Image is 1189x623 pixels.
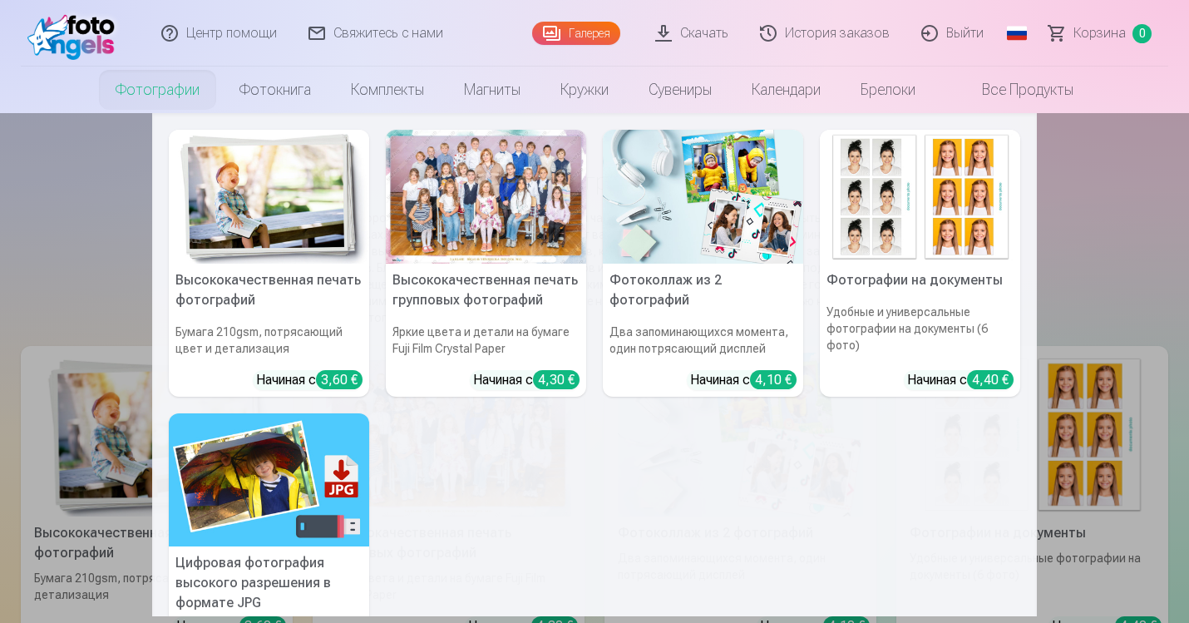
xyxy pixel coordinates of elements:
[750,370,797,389] div: 4,10 €
[169,130,369,264] img: Высококачественная печать фотографий
[907,370,1014,390] div: Начиная с
[603,264,803,317] h5: Фотоколлаж из 2 фотографий
[27,7,123,60] img: /fa1
[169,264,369,317] h5: Высококачественная печать фотографий
[935,67,1093,113] a: Все продукты
[386,130,586,397] a: Высококачественная печать групповых фотографийЯркие цвета и детали на бумаге Fuji Film Crystal Pa...
[841,67,935,113] a: Брелоки
[603,130,803,397] a: Фотоколлаж из 2 фотографийФотоколлаж из 2 фотографийДва запоминающихся момента, один потрясающий ...
[169,546,369,620] h5: Цифровая фотография высокого разрешения в формате JPG
[331,67,444,113] a: Комплекты
[444,67,540,113] a: Магниты
[96,67,220,113] a: Фотографии
[386,317,586,363] h6: Яркие цвета и детали на бумаге Fuji Film Crystal Paper
[629,67,732,113] a: Сувениры
[732,67,841,113] a: Календари
[690,370,797,390] div: Начиная с
[386,264,586,317] h5: Высококачественная печать групповых фотографий
[1073,23,1126,43] span: Корзина
[169,317,369,363] h6: Бумага 210gsm, потрясающий цвет и детализация
[540,67,629,113] a: Кружки
[316,370,363,389] div: 3,60 €
[220,67,331,113] a: Фотокнига
[169,130,369,397] a: Высококачественная печать фотографийВысококачественная печать фотографийБумага 210gsm, потрясающи...
[820,130,1020,264] img: Фотографии на документы
[533,370,580,389] div: 4,30 €
[256,370,363,390] div: Начиная с
[820,297,1020,363] h6: Удобные и универсальные фотографии на документы (6 фото)
[967,370,1014,389] div: 4,40 €
[820,130,1020,397] a: Фотографии на документыФотографии на документыУдобные и универсальные фотографии на документы (6 ...
[603,130,803,264] img: Фотоколлаж из 2 фотографий
[820,264,1020,297] h5: Фотографии на документы
[532,22,620,45] a: Галерея
[1132,24,1152,43] span: 0
[603,317,803,363] h6: Два запоминающихся момента, один потрясающий дисплей
[473,370,580,390] div: Начиная с
[169,413,369,547] img: Цифровая фотография высокого разрешения в формате JPG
